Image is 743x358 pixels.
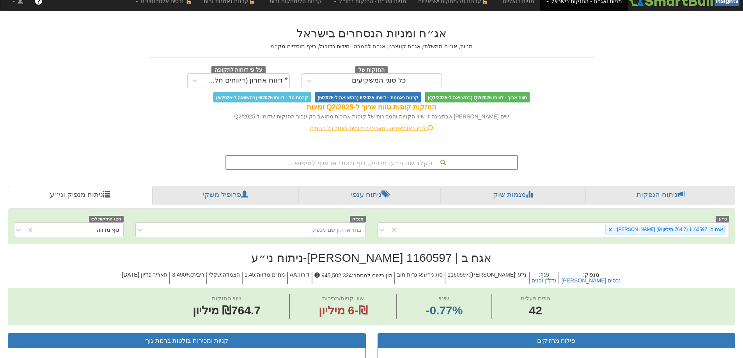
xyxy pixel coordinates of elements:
font: [PERSON_NAME] אגח ב | 1160597 (764.7 מיליון ₪) [617,227,723,232]
a: ניתוח ענפי [299,186,441,205]
font: ניתוח הנפקות [637,191,677,199]
font: 42 [529,304,542,317]
font: סוג ני״ע [424,272,443,278]
font: [PERSON_NAME]' ני"ע [470,272,527,278]
font: פילוח מחזיקים [537,337,575,344]
font: ₪764.7 מיליון [193,304,261,317]
font: בחר או הזן שם מנפיק [311,227,362,233]
font: גופים פעלים [521,295,550,302]
font: דירוג [298,272,310,278]
font: : [352,272,353,279]
font: : [255,272,257,278]
a: פרופיל משקי [153,186,299,205]
a: ניתוח מנפיק וני״ע [8,186,153,205]
font: ניתוח ני״ע [251,251,303,264]
font: טווח ארוך - דיווחי Q2/2025 (בהשוואה ל-Q1/2025) [428,95,527,100]
font: מגמות שוק [493,191,526,199]
font: שקלי [209,272,221,278]
font: ריבית [192,272,204,278]
button: [PERSON_NAME] נכסים [561,278,621,284]
font: AA [290,272,297,278]
font: : [469,272,470,278]
font: ‎-0.77% [426,304,463,317]
font: : [191,272,192,278]
font: : [583,272,585,278]
a: מגמות שוק [440,186,585,205]
font: ני״ע [719,217,727,221]
font: הצמדה [223,272,240,278]
font: : [297,272,298,278]
font: ניתוח ענפי [351,191,381,199]
font: - [303,251,307,264]
font: ענף [540,272,550,278]
font: אג״ח ומניות הנסחרים בישראל [296,27,447,40]
font: מנפיק [352,217,363,221]
font: החזקות קופות טווח ארוך ל-Q2/2025 זמינות [307,103,436,111]
font: : [221,272,223,278]
font: שווי החזקות [212,295,241,302]
font: גוף מדווה [97,227,119,233]
font: תאריך פדיון [141,272,168,278]
a: ניתוח הנפקות [585,186,735,205]
font: שינוי [439,295,449,302]
font: ₪-6 מיליון [319,304,368,317]
font: מניות, אג״ח ממשלתי, אג״ח קונצרני, אג״ח להמרה, יחידות כדורגל, רצף מוסדיים מק״מ [270,43,473,49]
font: הצג החזקות לפי [91,217,121,221]
font: שווי קניות/מכירות [322,295,364,302]
font: * דיווח אחרון (דיווחים חלקיים) [200,76,288,84]
font: קרנות סל - דיווחי 6/2025 (בהשוואה ל-5/2025) [216,95,308,100]
font: לחץ כאן לצפייה בתאריכי הדיווחים לאחר כל הגופים [310,125,426,131]
font: החזקות של [358,67,385,72]
font: שים [PERSON_NAME] שבתצוגה זו שווי הקניות והמכירות של קופות ארוכות מחושב רק עבור החזקות שדוחו ל Q2... [234,113,509,120]
font: מנפיק [585,272,599,278]
font: כל סוגי המשקיעים [352,76,406,84]
font: מח"מ מדווה [257,272,285,278]
font: פרופיל משקי [203,191,241,199]
font: איגרות חוב [397,272,422,278]
font: 945,502,324 [321,272,352,279]
font: 1.45 [245,272,255,278]
font: : [139,272,141,278]
font: הקלד שם ני״ע, מנפיק, גוף מוסדי או ענף לחיפוש... [289,159,433,167]
font: [PERSON_NAME] אגח ב | 1160597 [307,251,492,264]
button: נדל"ן ובניה [532,278,557,284]
font: קרנות נאמנות - דיווחי 6/2025 (בהשוואה ל-5/2025) [317,95,418,100]
font: [DATE] [122,272,139,278]
font: 1160597 [447,272,469,278]
font: : [422,272,424,278]
font: על פי דוחות לתקופה [215,67,262,72]
font: 3.490% [172,272,190,278]
font: ניתוח מנפיק וני״ע [50,191,103,199]
font: : [539,272,540,278]
font: קניות ומכירות בולטות ברמת גוף [145,337,228,344]
font: הון רשום למסחר [353,272,392,279]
